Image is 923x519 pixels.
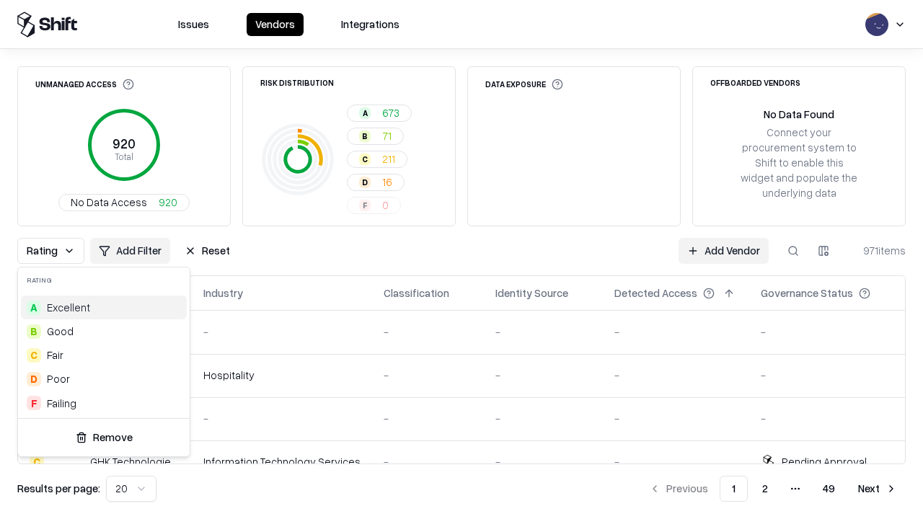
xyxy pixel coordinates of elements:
div: C [27,348,41,363]
div: A [27,301,41,315]
span: Excellent [47,300,90,315]
div: Poor [47,371,70,386]
div: B [27,324,41,339]
button: Remove [24,425,184,451]
div: Suggestions [18,293,190,418]
span: Fair [47,347,63,363]
div: Failing [47,396,76,411]
div: F [27,396,41,410]
div: D [27,372,41,386]
span: Good [47,324,74,339]
div: Rating [18,267,190,293]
